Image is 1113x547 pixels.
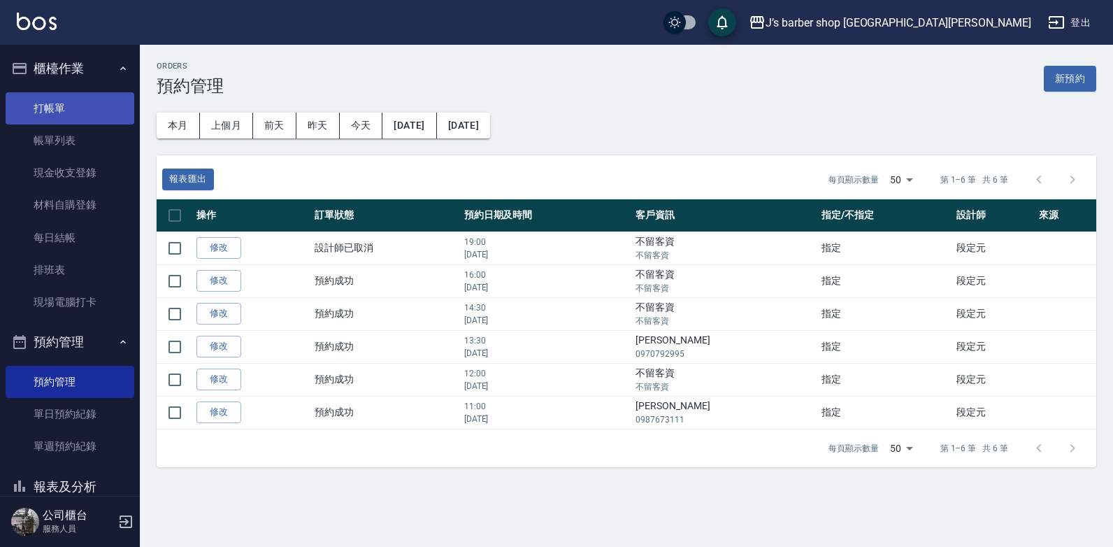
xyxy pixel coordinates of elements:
th: 訂單狀態 [311,199,461,232]
p: [DATE] [464,314,629,327]
td: 段定元 [953,363,1035,396]
button: save [708,8,736,36]
td: [PERSON_NAME] [632,330,818,363]
a: 預約管理 [6,366,134,398]
button: 新預約 [1044,66,1096,92]
td: 段定元 [953,264,1035,297]
p: 第 1–6 筆 共 6 筆 [940,442,1008,455]
p: 不留客資 [636,381,814,393]
td: 預約成功 [311,264,461,297]
button: [DATE] [437,113,490,138]
td: 不留客資 [632,232,818,264]
a: 修改 [196,237,241,259]
p: 每頁顯示數量 [828,173,879,186]
a: 打帳單 [6,92,134,125]
a: 新預約 [1044,71,1096,85]
div: 50 [884,429,918,467]
td: 段定元 [953,232,1035,264]
button: 昨天 [296,113,340,138]
p: 14:30 [464,301,629,314]
img: Person [11,508,39,536]
td: 指定 [818,232,953,264]
th: 來源 [1035,199,1096,232]
a: 材料自購登錄 [6,189,134,221]
a: 現金收支登錄 [6,157,134,189]
p: 服務人員 [43,523,114,535]
a: 單日預約紀錄 [6,398,134,430]
p: 13:30 [464,334,629,347]
th: 操作 [193,199,311,232]
th: 指定/不指定 [818,199,953,232]
p: 不留客資 [636,315,814,327]
p: 第 1–6 筆 共 6 筆 [940,173,1008,186]
a: 修改 [196,336,241,357]
td: [PERSON_NAME] [632,396,818,429]
p: 16:00 [464,269,629,281]
a: 帳單列表 [6,125,134,157]
td: 預約成功 [311,363,461,396]
a: 排班表 [6,254,134,286]
a: 修改 [196,270,241,292]
td: 預約成功 [311,396,461,429]
p: 不留客資 [636,282,814,294]
p: 0987673111 [636,413,814,426]
td: 指定 [818,363,953,396]
p: 19:00 [464,236,629,248]
button: 上個月 [200,113,253,138]
button: 登出 [1042,10,1096,36]
button: 報表匯出 [162,169,214,190]
a: 修改 [196,369,241,390]
button: J’s barber shop [GEOGRAPHIC_DATA][PERSON_NAME] [743,8,1037,37]
button: 報表及分析 [6,469,134,505]
td: 預約成功 [311,330,461,363]
p: [DATE] [464,347,629,360]
p: 0970792995 [636,348,814,360]
a: 修改 [196,303,241,325]
p: 不留客資 [636,249,814,262]
td: 段定元 [953,396,1035,429]
h3: 預約管理 [157,76,224,96]
td: 指定 [818,330,953,363]
button: [DATE] [382,113,436,138]
button: 櫃檯作業 [6,50,134,87]
th: 預約日期及時間 [461,199,633,232]
td: 不留客資 [632,297,818,330]
p: 每頁顯示數量 [828,442,879,455]
p: [DATE] [464,380,629,392]
p: [DATE] [464,413,629,425]
h2: Orders [157,62,224,71]
button: 本月 [157,113,200,138]
div: J’s barber shop [GEOGRAPHIC_DATA][PERSON_NAME] [766,14,1031,31]
td: 設計師已取消 [311,232,461,264]
button: 今天 [340,113,383,138]
button: 預約管理 [6,324,134,360]
button: 前天 [253,113,296,138]
p: [DATE] [464,281,629,294]
td: 指定 [818,396,953,429]
a: 現場電腦打卡 [6,286,134,318]
td: 段定元 [953,297,1035,330]
p: 12:00 [464,367,629,380]
a: 單週預約紀錄 [6,430,134,462]
td: 指定 [818,297,953,330]
p: 11:00 [464,400,629,413]
th: 客戶資訊 [632,199,818,232]
td: 不留客資 [632,363,818,396]
th: 設計師 [953,199,1035,232]
td: 段定元 [953,330,1035,363]
p: [DATE] [464,248,629,261]
td: 預約成功 [311,297,461,330]
div: 50 [884,161,918,199]
h5: 公司櫃台 [43,509,114,523]
td: 指定 [818,264,953,297]
img: Logo [17,13,57,30]
a: 每日結帳 [6,222,134,254]
td: 不留客資 [632,264,818,297]
a: 修改 [196,402,241,423]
